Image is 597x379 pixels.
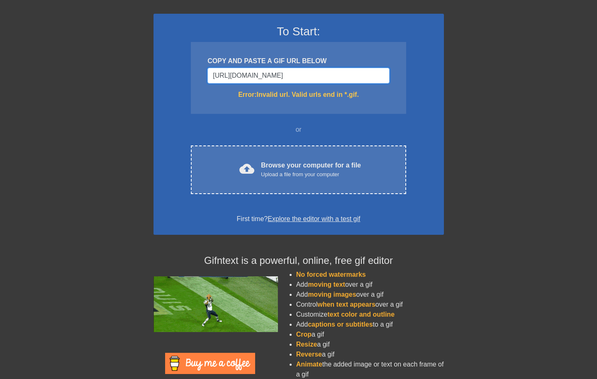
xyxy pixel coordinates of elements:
[268,215,360,222] a: Explore the editor with a test gif
[154,255,444,267] h4: Gifntext is a powerful, online, free gif editor
[296,310,444,320] li: Customize
[175,125,422,135] div: or
[296,351,322,358] span: Reverse
[296,349,444,359] li: a gif
[296,290,444,300] li: Add over a gif
[261,170,361,179] div: Upload a file from your computer
[317,301,375,308] span: when text appears
[296,361,322,368] span: Animate
[207,68,389,84] input: Username
[154,276,278,332] img: football_small.gif
[207,56,389,66] div: COPY AND PASTE A GIF URL BELOW
[165,353,255,374] img: Buy Me A Coffee
[308,321,373,328] span: captions or subtitles
[296,300,444,310] li: Control over a gif
[308,291,356,298] span: moving images
[261,160,361,179] div: Browse your computer for a file
[207,90,389,100] div: Error: Invalid url. Valid urls end in *.gif.
[296,271,366,278] span: No forced watermarks
[296,331,312,338] span: Crop
[239,161,254,176] span: cloud_upload
[296,341,317,348] span: Resize
[296,340,444,349] li: a gif
[327,311,395,318] span: text color and outline
[296,330,444,340] li: a gif
[308,281,345,288] span: moving text
[164,214,433,224] div: First time?
[296,320,444,330] li: Add to a gif
[164,25,433,39] h3: To Start:
[296,280,444,290] li: Add over a gif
